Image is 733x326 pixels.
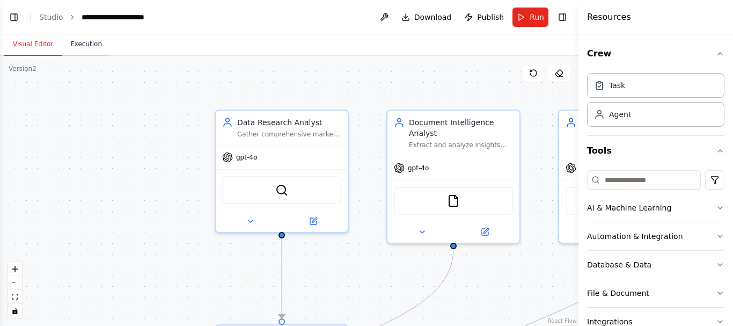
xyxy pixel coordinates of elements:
button: Database & Data [587,251,724,279]
div: Gather comprehensive market data, industry trends, and competitive intelligence about {company_na... [237,130,341,139]
button: Hide right sidebar [555,10,570,25]
button: Tools [587,136,724,166]
div: Document Intelligence AnalystExtract and analyze insights from internal documents, reports, and d... [386,110,521,244]
a: React Flow attribution [548,318,577,324]
div: Task [609,80,625,91]
button: Open in side panel [283,215,343,228]
span: gpt-4o [236,153,257,162]
button: Visual Editor [4,33,62,56]
div: Agent [609,109,631,120]
img: SerperDevTool [275,184,288,197]
nav: breadcrumb [39,12,159,23]
div: Automation & Integration [587,231,683,242]
button: File & Document [587,279,724,307]
button: Publish [460,8,508,27]
img: FileReadTool [447,194,460,207]
div: Data Research Analyst [237,117,341,128]
button: fit view [8,290,22,304]
span: Download [414,12,452,23]
button: AI & Machine Learning [587,194,724,222]
button: Show left sidebar [6,10,21,25]
div: React Flow controls [8,262,22,318]
span: Run [530,12,544,23]
div: Data Research AnalystGather comprehensive market data, industry trends, and competitive intellige... [215,110,349,233]
span: Publish [477,12,504,23]
button: Automation & Integration [587,222,724,250]
div: AI & Machine Learning [587,202,671,213]
h4: Resources [587,11,631,24]
div: Crew [587,69,724,135]
div: Version 2 [9,64,36,73]
button: Open in side panel [455,226,515,238]
div: Extract and analyze insights from internal documents, reports, and data files related to {company... [409,141,513,149]
button: Crew [587,39,724,69]
button: Execution [62,33,111,56]
div: Document Intelligence Analyst [409,117,513,139]
div: Database & Data [587,259,651,270]
div: File & Document [587,288,649,299]
button: Run [512,8,548,27]
button: Download [397,8,456,27]
a: Studio [39,13,63,21]
span: gpt-4o [408,164,429,172]
button: zoom out [8,276,22,290]
button: toggle interactivity [8,304,22,318]
button: zoom in [8,262,22,276]
g: Edge from 910d292e-1510-4441-8ab1-655b4748c5d6 to 1bd3220b-c442-4fab-a568-d7051b2c0ac2 [276,238,287,318]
